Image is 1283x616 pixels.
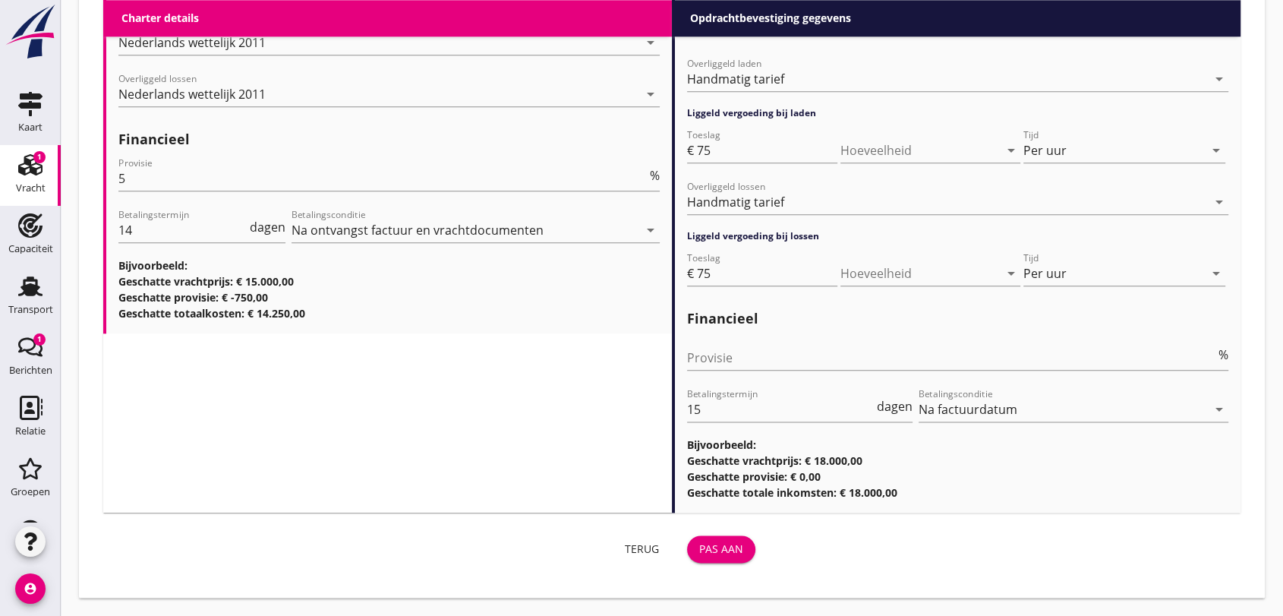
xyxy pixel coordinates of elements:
[608,535,675,563] button: Terug
[687,106,1228,120] h4: Liggeld vergoeding bij laden
[9,365,52,375] div: Berichten
[641,85,660,103] i: arrow_drop_down
[687,453,1228,469] h3: Geschatte vrachtprijs: € 18.000,00
[699,11,849,35] input: Lostijd
[33,333,46,346] div: 1
[118,257,660,273] h3: Bijvoorbeeld:
[874,400,913,412] div: dagen
[687,141,697,160] div: €
[687,397,874,422] input: Betalingstermijn
[118,129,660,150] h2: Financieel
[292,223,544,237] div: Na ontvangst factuur en vrachtdocumenten
[11,487,50,497] div: Groepen
[15,573,46,604] i: account_circle
[1023,144,1067,157] div: Per uur
[687,229,1228,243] h4: Liggeld vergoeding bij lossen
[33,151,46,163] div: 1
[118,218,247,242] input: Betalingstermijn
[1207,264,1225,283] i: arrow_drop_down
[118,36,266,49] div: Nederlands wettelijk 2011
[1002,141,1020,160] i: arrow_drop_down
[687,485,1228,501] h3: Geschatte totale inkomsten: € 18.000,00
[697,138,837,163] input: Toeslag
[16,183,46,193] div: Vracht
[687,264,697,283] div: €
[247,221,285,233] div: dagen
[647,169,660,182] div: %
[919,403,1017,416] div: Na factuurdatum
[1215,349,1228,361] div: %
[118,273,660,289] h3: Geschatte vrachtprijs: € 15.000,00
[687,195,784,209] div: Handmatig tarief
[1207,141,1225,160] i: arrow_drop_down
[118,87,266,101] div: Nederlands wettelijk 2011
[641,33,660,52] i: arrow_drop_down
[697,261,837,286] input: Toeslag
[620,541,663,557] div: Terug
[641,221,660,239] i: arrow_drop_down
[1023,267,1067,280] div: Per uur
[852,14,874,26] span: Uur
[8,305,53,314] div: Transport
[687,535,755,563] button: Pas aan
[1002,264,1020,283] i: arrow_drop_down
[687,469,1228,485] h3: Geschatte provisie: € 0,00
[8,244,53,254] div: Capaciteit
[118,166,647,191] input: Provisie
[3,4,58,60] img: logo-small.a267ee39.svg
[118,289,660,305] h3: Geschatte provisie: € -750,00
[687,308,1228,329] h2: Financieel
[687,72,784,86] div: Handmatig tarief
[1210,193,1228,211] i: arrow_drop_down
[1210,70,1228,88] i: arrow_drop_down
[1210,400,1228,419] i: arrow_drop_down
[15,426,46,436] div: Relatie
[687,346,1215,370] input: Provisie
[118,305,660,321] h3: Geschatte totaalkosten: € 14.250,00
[699,541,743,557] div: Pas aan
[18,122,43,132] div: Kaart
[687,437,1228,453] h3: Bijvoorbeeld:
